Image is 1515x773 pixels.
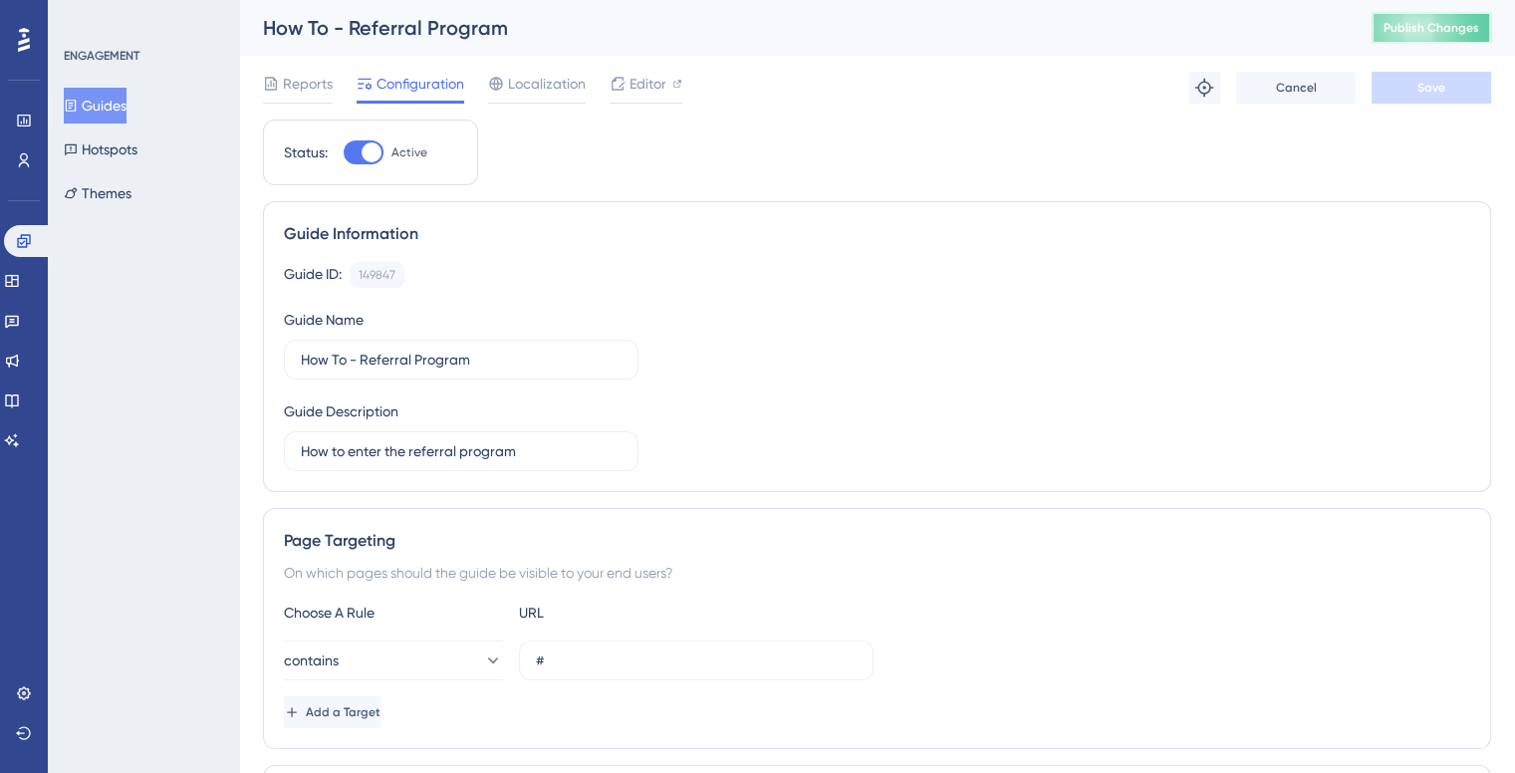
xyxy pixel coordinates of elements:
div: On which pages should the guide be visible to your end users? [284,561,1470,585]
div: 149847 [359,267,395,283]
span: contains [284,648,339,672]
div: ENGAGEMENT [64,48,139,64]
input: Type your Guide’s Description here [301,440,622,462]
button: Themes [64,175,131,211]
button: Cancel [1236,72,1356,104]
span: Localization [508,72,586,96]
button: Publish Changes [1372,12,1491,44]
div: Guide Description [284,399,398,423]
div: Status: [284,140,328,164]
input: yourwebsite.com/path [536,649,857,671]
div: Page Targeting [284,529,1470,553]
div: Choose A Rule [284,601,503,625]
div: Guide Information [284,222,1470,246]
span: Configuration [377,72,464,96]
span: Reports [283,72,333,96]
div: URL [519,601,738,625]
span: Save [1417,80,1445,96]
div: How To - Referral Program [263,14,1322,42]
button: contains [284,641,503,680]
button: Hotspots [64,131,137,167]
input: Type your Guide’s Name here [301,349,622,371]
span: Publish Changes [1384,20,1479,36]
button: Guides [64,88,126,124]
span: Active [391,144,427,160]
button: Save [1372,72,1491,104]
span: Add a Target [306,704,380,720]
button: Add a Target [284,696,380,728]
span: Editor [630,72,666,96]
div: Guide Name [284,308,364,332]
div: Guide ID: [284,262,342,288]
span: Cancel [1276,80,1317,96]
